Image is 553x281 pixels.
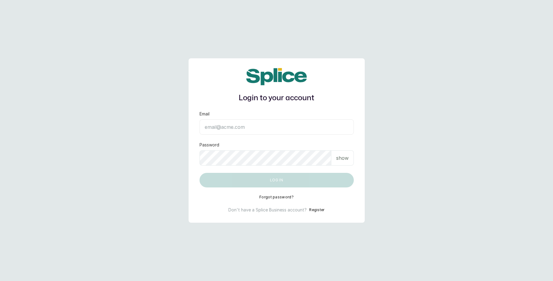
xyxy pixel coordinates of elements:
[309,207,324,213] button: Register
[228,207,307,213] p: Don't have a Splice Business account?
[259,195,294,200] button: Forgot password?
[200,111,210,117] label: Email
[200,173,354,187] button: Log in
[200,142,219,148] label: Password
[336,154,349,162] p: show
[200,93,354,104] h1: Login to your account
[200,119,354,135] input: email@acme.com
